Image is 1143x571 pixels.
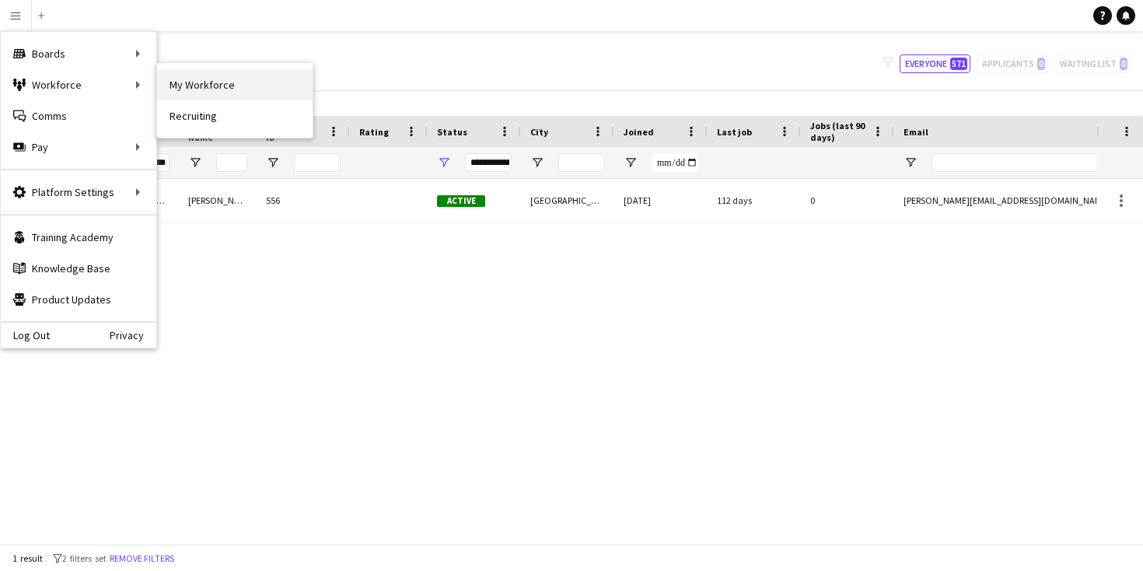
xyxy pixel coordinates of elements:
div: Platform Settings [1,177,156,208]
button: Open Filter Menu [437,156,451,170]
a: Product Updates [1,284,156,315]
div: [PERSON_NAME] [179,179,257,222]
div: Pay [1,131,156,163]
button: Open Filter Menu [266,156,280,170]
span: 2 filters set [62,552,107,564]
div: 0 [801,179,894,222]
span: Active [437,195,485,207]
div: Boards [1,38,156,69]
button: Everyone571 [900,54,970,73]
div: [DATE] [614,179,708,222]
button: Open Filter Menu [188,156,202,170]
button: Remove filters [107,550,177,567]
div: Workforce [1,69,156,100]
a: Log Out [1,329,50,342]
a: Recruiting [157,100,313,131]
span: Last job [717,126,752,138]
a: Comms [1,100,156,131]
div: [GEOGRAPHIC_DATA] [521,179,614,222]
span: Joined [624,126,654,138]
button: Open Filter Menu [530,156,544,170]
input: Workforce ID Filter Input [294,153,341,172]
span: Rating [359,126,389,138]
span: Status [437,126,467,138]
a: Privacy [110,329,156,342]
span: 571 [950,58,967,70]
button: Open Filter Menu [904,156,918,170]
input: Last Name Filter Input [216,153,247,172]
button: Open Filter Menu [624,156,638,170]
input: City Filter Input [558,153,605,172]
div: 112 days [708,179,801,222]
span: City [530,126,548,138]
a: Knowledge Base [1,253,156,284]
span: Email [904,126,928,138]
a: My Workforce [157,69,313,100]
a: Training Academy [1,222,156,253]
div: 556 [257,179,350,222]
span: Jobs (last 90 days) [810,120,866,143]
input: Joined Filter Input [652,153,698,172]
